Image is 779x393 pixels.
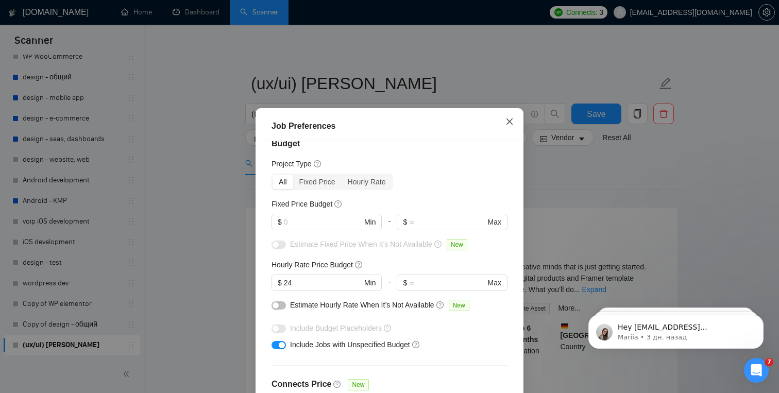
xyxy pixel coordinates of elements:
div: Hourly Rate [342,175,392,189]
span: $ [403,277,407,288]
span: Min [364,277,376,288]
h5: Project Type [272,158,312,169]
h5: Hourly Rate Price Budget [272,259,353,270]
span: $ [403,216,407,228]
iframe: Intercom live chat [744,358,769,383]
span: Estimate Hourly Rate When It’s Not Available [290,301,434,309]
span: $ [278,277,282,288]
span: New [348,379,368,390]
h4: Connects Price [272,378,331,390]
input: 0 [284,216,362,228]
div: Job Preferences [272,120,507,132]
span: Include Budget Placeholders [290,324,382,332]
span: Min [364,216,376,228]
span: question-circle [436,301,445,309]
span: close [505,117,514,126]
div: All [273,175,293,189]
button: Close [496,108,523,136]
span: question-circle [434,240,443,248]
div: - [382,214,397,238]
input: ∞ [409,277,485,288]
iframe: Intercom notifications сообщение [573,293,779,365]
span: Max [488,277,501,288]
span: question-circle [355,261,363,269]
span: 7 [765,358,773,366]
div: - [382,275,397,299]
span: question-circle [412,340,420,349]
input: ∞ [409,216,485,228]
span: question-circle [314,160,322,168]
span: New [447,239,467,250]
span: $ [278,216,282,228]
h5: Fixed Price Budget [272,198,332,210]
span: New [449,300,469,311]
input: 0 [284,277,362,288]
span: question-circle [333,380,342,388]
span: Estimate Fixed Price When It’s Not Available [290,240,432,248]
span: question-circle [384,324,392,332]
div: Fixed Price [293,175,342,189]
span: Max [488,216,501,228]
h4: Budget [272,138,507,150]
span: question-circle [334,200,343,208]
span: Include Jobs with Unspecified Budget [290,340,410,349]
